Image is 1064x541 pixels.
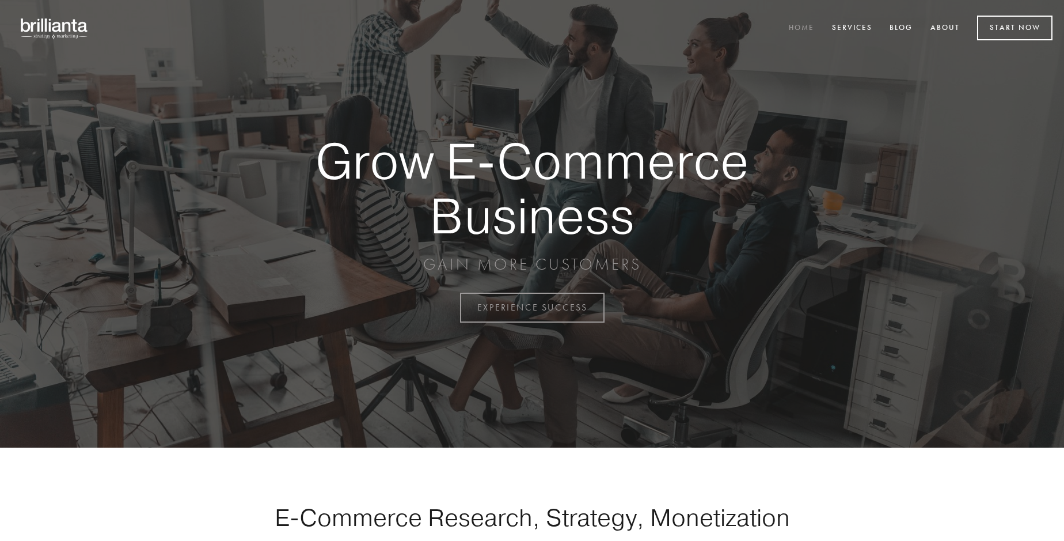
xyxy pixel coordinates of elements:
img: brillianta - research, strategy, marketing [12,12,98,45]
a: Services [824,19,880,38]
a: EXPERIENCE SUCCESS [460,293,605,323]
a: Blog [882,19,920,38]
h1: E-Commerce Research, Strategy, Monetization [238,503,826,532]
a: Home [781,19,822,38]
strong: Grow E-Commerce Business [275,134,789,243]
p: GAIN MORE CUSTOMERS [275,254,789,275]
a: Start Now [977,16,1052,40]
a: About [923,19,967,38]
